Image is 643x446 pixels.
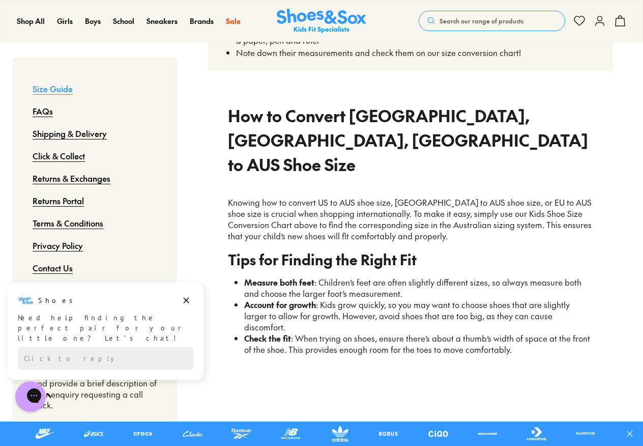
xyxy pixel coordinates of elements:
a: Brands [190,16,214,26]
a: Privacy Policy [33,234,83,257]
li: : Kids grow quickly, so you may want to choose shoes that are slightly larger to allow for growth... [244,299,592,333]
a: Click & Collect [33,145,85,167]
div: Message from Shoes. Need help finding the perfect pair for your little one? Let’s chat! [8,12,203,63]
button: Search our range of products [419,11,565,31]
span: Search our range of products [440,16,523,25]
button: Dismiss campaign [179,13,193,27]
a: Girls [57,16,73,26]
div: Reply to the campaigns [18,67,193,89]
a: Shop Now [317,412,362,441]
p: Knowing how to convert US to AUS shoe size, [GEOGRAPHIC_DATA] to AUS shoe size, or EU to AUS shoe... [228,197,592,242]
a: Returns & Exchanges [33,167,110,189]
a: Size Guide [33,77,73,100]
a: FAQs [33,100,53,122]
a: Sneakers [147,16,178,26]
h2: How to Convert [GEOGRAPHIC_DATA], [GEOGRAPHIC_DATA], [GEOGRAPHIC_DATA] to AUS Shoe Size [228,103,592,177]
li: : When trying on shoes, ensure there’s about a thumb’s width of space at the front of the shoe. T... [244,333,592,355]
a: Shop All [17,16,45,26]
img: SNS_Logo_Responsive.svg [277,9,366,34]
iframe: Gorgias live chat messenger [10,378,51,415]
h3: Tips for Finding the Right Fit [228,254,592,265]
h3: Shoes [38,15,78,25]
div: Need help finding the perfect pair for your little one? Let’s chat! [18,32,193,63]
strong: Measure both feet [244,276,314,288]
li: Note down their measurements and check them on our size conversion chart! [236,46,600,59]
strong: Check the fit [244,332,291,344]
a: Returns Portal [33,189,84,212]
a: Shipping & Delivery [33,122,107,145]
a: School [113,16,134,26]
a: Contact Us [33,257,73,279]
a: Terms & Conditions [33,212,103,234]
strong: Account for growth [244,299,316,310]
a: Shoes & Sox [277,9,366,34]
img: Shoes logo [18,12,34,28]
a: Boys [85,16,101,26]
div: Campaign message [8,2,203,99]
a: Sale [226,16,241,26]
li: : Children’s feet are often slightly different sizes, so always measure both and choose the large... [244,277,592,299]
